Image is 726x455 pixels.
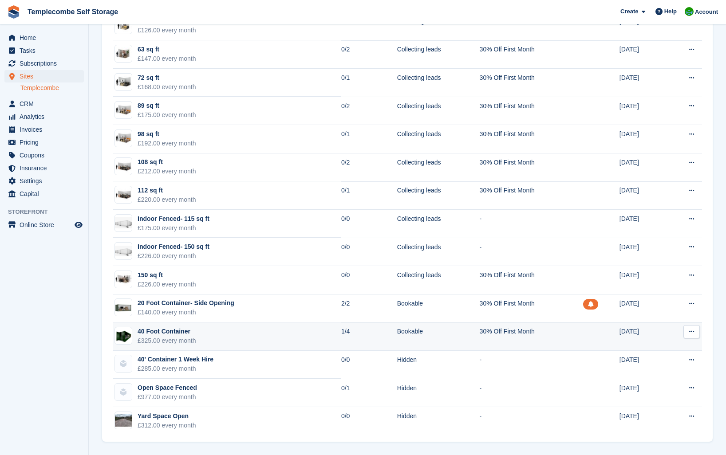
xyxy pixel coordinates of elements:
td: [DATE] [619,322,667,351]
td: [DATE] [619,12,667,41]
td: Hidden [397,407,480,435]
div: 150 sq ft [138,271,196,280]
img: 50-sqft-unit%20(1).jpg [115,19,132,32]
td: - [480,238,584,266]
div: 89 sq ft [138,101,196,110]
span: Sites [20,70,73,82]
div: £140.00 every month [138,308,234,317]
img: 100-sqft-unit.jpg [115,104,132,117]
td: [DATE] [619,238,667,266]
img: 150.jpg [115,273,132,286]
img: stora-icon-8386f47178a22dfd0bd8f6a31ec36ba5ce8667c1dd55bd0f319d3a0aa187defe.svg [7,5,20,19]
td: [DATE] [619,125,667,153]
a: menu [4,123,84,136]
td: - [480,210,584,238]
div: Indoor Fenced- 150 sq ft [138,242,209,251]
td: 0/2 [341,153,397,182]
td: [DATE] [619,407,667,435]
td: 30% Off First Month [480,97,584,125]
span: Analytics [20,110,73,123]
td: Collecting leads [397,210,480,238]
div: £226.00 every month [138,251,209,261]
a: menu [4,136,84,149]
span: Coupons [20,149,73,161]
div: 112 sq ft [138,186,196,195]
img: Screenshot%202024-01-14%20at%2011.57.27.png [115,217,132,228]
td: 0/0 [341,266,397,294]
a: menu [4,44,84,57]
img: Screenshot%202024-01-13%20at%2017.50.37.png [115,329,132,342]
div: 20 Foot Container- Side Opening [138,298,234,308]
td: Collecting leads [397,12,480,41]
td: 0/0 [341,210,397,238]
div: £175.00 every month [138,224,209,233]
td: 30% Off First Month [480,69,584,97]
div: £325.00 every month [138,336,196,345]
td: [DATE] [619,351,667,379]
td: 30% Off First Month [480,153,584,182]
a: menu [4,110,84,123]
div: £175.00 every month [138,110,196,120]
td: [DATE] [619,210,667,238]
img: blank-unit-type-icon-ffbac7b88ba66c5e286b0e438baccc4b9c83835d4c34f86887a83fc20ec27e7b.svg [115,355,132,372]
td: 0/0 [341,407,397,435]
td: [DATE] [619,379,667,407]
div: £147.00 every month [138,54,196,63]
td: Collecting leads [397,69,480,97]
td: 1/4 [341,322,397,351]
td: 30% Off First Month [480,125,584,153]
img: James Thomas [685,7,694,16]
div: £285.00 every month [138,364,213,373]
td: 0/1 [341,12,397,41]
td: 0/0 [341,238,397,266]
a: menu [4,70,84,82]
img: 125-sqft-unit.jpg [115,188,132,201]
td: Collecting leads [397,97,480,125]
span: Settings [20,175,73,187]
td: [DATE] [619,294,667,323]
span: Subscriptions [20,57,73,70]
span: Online Store [20,219,73,231]
td: 2/2 [341,294,397,323]
td: 0/2 [341,97,397,125]
span: Create [620,7,638,16]
td: 30% Off First Month [480,322,584,351]
a: menu [4,162,84,174]
td: 30% Off First Month [480,266,584,294]
img: 75-sqft-unit.jpg [115,75,132,88]
a: menu [4,219,84,231]
td: Bookable [397,294,480,323]
td: 0/1 [341,379,397,407]
a: menu [4,98,84,110]
img: 64-sqft-unit.jpg [115,47,132,60]
div: £126.00 every month [138,26,196,35]
a: menu [4,188,84,200]
td: Collecting leads [397,238,480,266]
div: 63 sq ft [138,45,196,54]
div: 40 Foot Container [138,327,196,336]
a: Preview store [73,220,84,230]
td: 0/1 [341,125,397,153]
td: 0/0 [341,351,397,379]
td: Collecting leads [397,266,480,294]
td: - [480,379,584,407]
a: Templecombe Self Storage [24,4,122,19]
td: 0/2 [341,40,397,69]
div: £226.00 every month [138,280,196,289]
td: [DATE] [619,40,667,69]
a: menu [4,149,84,161]
div: Indoor Fenced- 115 sq ft [138,214,209,224]
div: 108 sq ft [138,157,196,167]
div: 98 sq ft [138,129,196,139]
div: 72 sq ft [138,73,196,82]
span: Invoices [20,123,73,136]
td: [DATE] [619,97,667,125]
td: Collecting leads [397,125,480,153]
td: Hidden [397,379,480,407]
a: menu [4,175,84,187]
div: £220.00 every month [138,195,196,204]
td: [DATE] [619,153,667,182]
td: Collecting leads [397,181,480,210]
td: Collecting leads [397,40,480,69]
span: Capital [20,188,73,200]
